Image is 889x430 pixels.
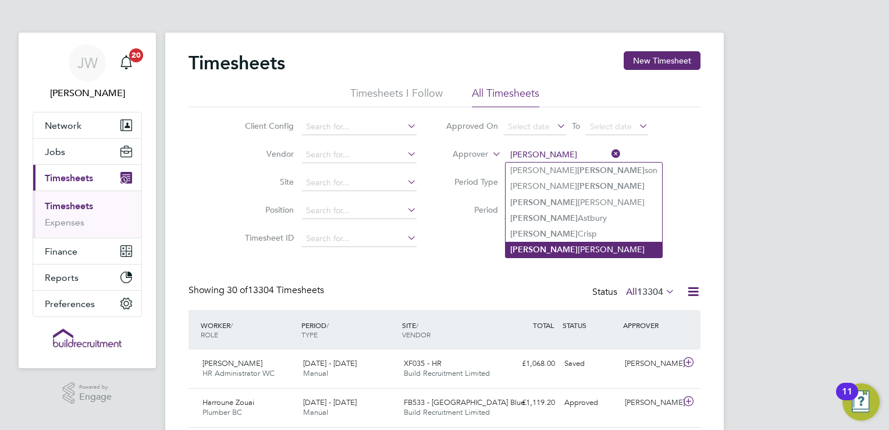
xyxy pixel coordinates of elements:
span: Reports [45,272,79,283]
span: XF035 - HR [404,358,442,368]
a: Timesheets [45,200,93,212]
label: Approved On [446,121,498,131]
b: [PERSON_NAME] [510,198,578,207]
span: Josh Wakefield [33,86,142,100]
div: 11 [842,392,852,407]
b: [PERSON_NAME] [510,229,578,239]
li: Timesheets I Follow [350,86,443,107]
label: Client Config [241,121,294,131]
label: Site [241,177,294,187]
b: [PERSON_NAME] [510,213,578,223]
button: New Timesheet [624,51,700,70]
label: Vendor [241,149,294,159]
div: £1,068.00 [499,354,560,373]
span: Select date [508,121,550,132]
label: Approver [436,149,488,160]
span: FB533 - [GEOGRAPHIC_DATA] Blue… [404,397,532,407]
span: Plumber BC [202,407,242,417]
div: Status [592,284,677,301]
button: Preferences [33,291,141,316]
a: 20 [115,44,138,82]
input: Search for... [302,119,417,135]
span: Jobs [45,146,65,157]
div: [PERSON_NAME] [620,393,681,413]
h2: Timesheets [189,51,285,75]
span: Select date [590,121,632,132]
span: / [326,320,329,330]
span: Powered by [79,382,112,392]
li: [PERSON_NAME] [506,178,662,194]
div: SITE [399,315,500,345]
b: [PERSON_NAME] [577,165,645,175]
span: JW [77,55,98,71]
span: HR Administrator WC [202,368,275,378]
span: Manual [303,407,328,417]
span: To [568,118,584,133]
div: APPROVER [620,315,681,336]
span: TYPE [301,330,318,339]
span: / [230,320,233,330]
span: 13304 [637,286,663,298]
span: [DATE] - [DATE] [303,397,357,407]
span: 13304 Timesheets [227,284,324,296]
div: PERIOD [298,315,399,345]
input: Search for... [302,147,417,163]
span: / [416,320,418,330]
span: Finance [45,246,77,257]
div: WORKER [198,315,298,345]
label: Period Type [446,177,498,187]
input: Search for... [302,175,417,191]
img: buildrec-logo-retina.png [53,329,122,347]
li: Crisp [506,226,662,242]
li: All Timesheets [472,86,539,107]
span: Network [45,120,81,131]
li: Astbury [506,210,662,226]
span: Build Recruitment Limited [404,407,490,417]
span: Engage [79,392,112,402]
li: [PERSON_NAME] [506,242,662,258]
div: STATUS [560,315,620,336]
div: Saved [560,354,620,373]
input: Search for... [506,147,621,163]
span: [DATE] - [DATE] [303,358,357,368]
label: Timesheet ID [241,232,294,243]
li: [PERSON_NAME] son [506,163,662,178]
label: Period [446,205,498,215]
button: Finance [33,238,141,264]
span: ROLE [201,330,218,339]
button: Jobs [33,139,141,164]
div: Showing [189,284,326,297]
b: [PERSON_NAME] [510,245,578,255]
span: 30 of [227,284,248,296]
span: Preferences [45,298,95,309]
input: Search for... [302,203,417,219]
a: JW[PERSON_NAME] [33,44,142,100]
span: Manual [303,368,328,378]
a: Expenses [45,217,84,228]
button: Open Resource Center, 11 new notifications [842,383,880,421]
a: Powered byEngage [63,382,112,404]
button: Timesheets [33,165,141,191]
label: Position [241,205,294,215]
button: Network [33,112,141,138]
div: Approved [560,393,620,413]
div: [PERSON_NAME] [620,354,681,373]
div: £1,119.20 [499,393,560,413]
span: Timesheets [45,172,93,184]
span: [PERSON_NAME] [202,358,262,368]
span: TOTAL [533,320,554,330]
nav: Main navigation [19,33,156,368]
input: Search for... [302,231,417,247]
span: Build Recruitment Limited [404,368,490,378]
span: Harroune Zouai [202,397,254,407]
div: Timesheets [33,191,141,238]
span: VENDOR [402,330,431,339]
label: All [626,286,675,298]
b: [PERSON_NAME] [577,181,645,191]
button: Reports [33,265,141,290]
span: 20 [129,48,143,62]
li: [PERSON_NAME] [506,195,662,210]
a: Go to home page [33,329,142,347]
